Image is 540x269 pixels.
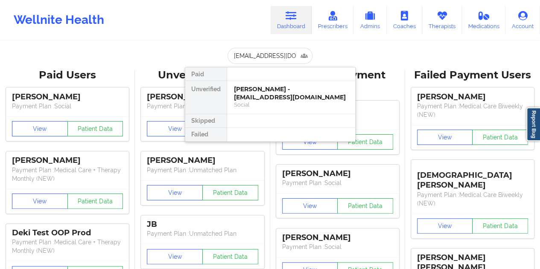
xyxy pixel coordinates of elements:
button: Patient Data [202,249,258,264]
div: [PERSON_NAME] [417,92,528,102]
div: [PERSON_NAME] [282,233,393,243]
a: Admins [353,6,387,34]
div: [DEMOGRAPHIC_DATA][PERSON_NAME] [417,164,528,190]
button: Patient Data [337,134,393,150]
div: Failed Payment Users [411,69,534,82]
a: Account [505,6,540,34]
p: Payment Plan : Medical Care + Therapy Monthly (NEW) [12,238,123,255]
div: [PERSON_NAME] - [EMAIL_ADDRESS][DOMAIN_NAME] [234,85,348,101]
button: View [12,194,68,209]
a: Report Bug [526,107,540,141]
button: Patient Data [202,185,258,200]
button: Patient Data [67,194,123,209]
button: View [147,185,203,200]
p: Payment Plan : Social [282,179,393,187]
div: Paid Users [6,69,129,82]
a: Medications [462,6,506,34]
p: Payment Plan : Unmatched Plan [147,102,258,110]
button: Patient Data [67,121,123,136]
div: Deki Test OOP Prod [12,228,123,238]
a: Dashboard [271,6,312,34]
div: [PERSON_NAME] [147,156,258,165]
p: Payment Plan : Social [282,243,393,251]
button: View [282,134,338,150]
div: [PERSON_NAME] [12,92,123,102]
p: Payment Plan : Unmatched Plan [147,166,258,174]
button: View [417,218,473,234]
p: Payment Plan : Unmatched Plan [147,229,258,238]
a: Coaches [387,6,422,34]
div: JB [147,220,258,229]
div: [PERSON_NAME] [12,156,123,165]
p: Payment Plan : Medical Care Biweekly (NEW) [417,102,528,119]
button: View [417,130,473,145]
button: View [147,121,203,136]
div: Unverified [185,81,227,114]
div: Social [234,101,348,108]
a: Therapists [422,6,462,34]
div: Failed [185,128,227,142]
div: [PERSON_NAME] [147,92,258,102]
div: Unverified Users [141,69,264,82]
button: View [147,249,203,264]
button: View [282,198,338,214]
div: Skipped [185,114,227,128]
a: Prescribers [312,6,354,34]
button: Patient Data [337,198,393,214]
div: [PERSON_NAME] [282,169,393,179]
p: Payment Plan : Social [12,102,123,110]
p: Payment Plan : Medical Care Biweekly (NEW) [417,191,528,208]
div: Paid [185,67,227,81]
button: Patient Data [472,218,528,234]
button: View [12,121,68,136]
p: Payment Plan : Medical Care + Therapy Monthly (NEW) [12,166,123,183]
button: Patient Data [472,130,528,145]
